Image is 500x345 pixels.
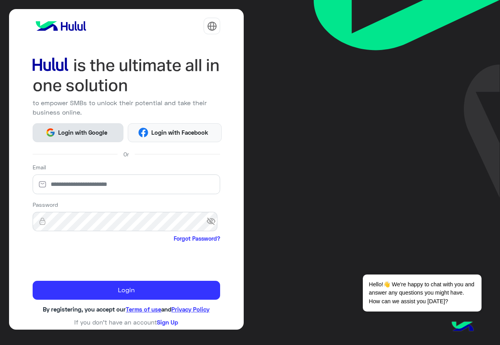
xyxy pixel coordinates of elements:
[33,123,123,142] button: Login with Google
[33,180,52,188] img: email
[33,18,89,34] img: logo
[33,200,58,209] label: Password
[33,55,221,95] img: hululLoginTitle_EN.svg
[33,217,52,225] img: lock
[43,306,126,313] span: By registering, you accept our
[33,244,152,275] iframe: reCAPTCHA
[449,313,476,341] img: hulul-logo.png
[157,319,178,326] a: Sign Up
[206,215,221,229] span: visibility_off
[126,306,161,313] a: Terms of use
[123,150,129,158] span: Or
[161,306,171,313] span: and
[363,275,481,312] span: Hello!👋 We're happy to chat with you and answer any questions you might have. How can we assist y...
[33,319,221,326] h6: If you don’t have an account
[33,281,221,300] button: Login
[128,123,222,142] button: Login with Facebook
[46,128,55,137] img: Google
[138,128,148,137] img: Facebook
[148,128,211,137] span: Login with Facebook
[207,21,217,31] img: tab
[33,163,46,171] label: Email
[33,98,221,117] p: to empower SMBs to unlock their potential and take their business online.
[174,234,220,243] a: Forgot Password?
[55,128,110,137] span: Login with Google
[171,306,210,313] a: Privacy Policy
